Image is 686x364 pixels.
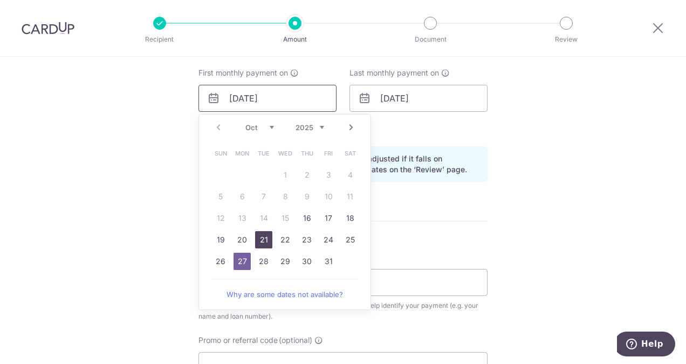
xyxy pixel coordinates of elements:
input: DD / MM / YYYY [198,85,337,112]
span: Wednesday [277,145,294,162]
div: This will be to help identify your payment (e.g. your name and loan number). [198,300,488,322]
img: CardUp [22,22,74,35]
a: 22 [277,231,294,248]
span: Last monthly payment on [349,68,439,78]
a: 28 [255,253,272,270]
p: Document [390,34,470,45]
a: 26 [212,253,229,270]
span: Thursday [298,145,315,162]
a: 23 [298,231,315,248]
a: 30 [298,253,315,270]
a: 24 [320,231,337,248]
span: First monthly payment on [198,68,288,78]
input: DD / MM / YYYY [349,85,488,112]
a: 19 [212,231,229,248]
p: Review [526,34,606,45]
a: 20 [234,231,251,248]
span: Friday [320,145,337,162]
a: 25 [341,231,359,248]
iframe: Opens a widget where you can find more information [617,332,675,359]
a: Next [345,121,358,134]
p: Recipient [120,34,200,45]
span: Monday [234,145,251,162]
p: Amount [255,34,335,45]
a: 17 [320,210,337,227]
a: Why are some dates not available? [212,284,358,305]
span: (optional) [279,335,312,346]
a: 31 [320,253,337,270]
a: 18 [341,210,359,227]
span: Sunday [212,145,229,162]
a: 16 [298,210,315,227]
span: Promo or referral code [198,335,278,346]
span: Tuesday [255,145,272,162]
span: Saturday [341,145,359,162]
a: 29 [277,253,294,270]
a: 27 [234,253,251,270]
a: 21 [255,231,272,248]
